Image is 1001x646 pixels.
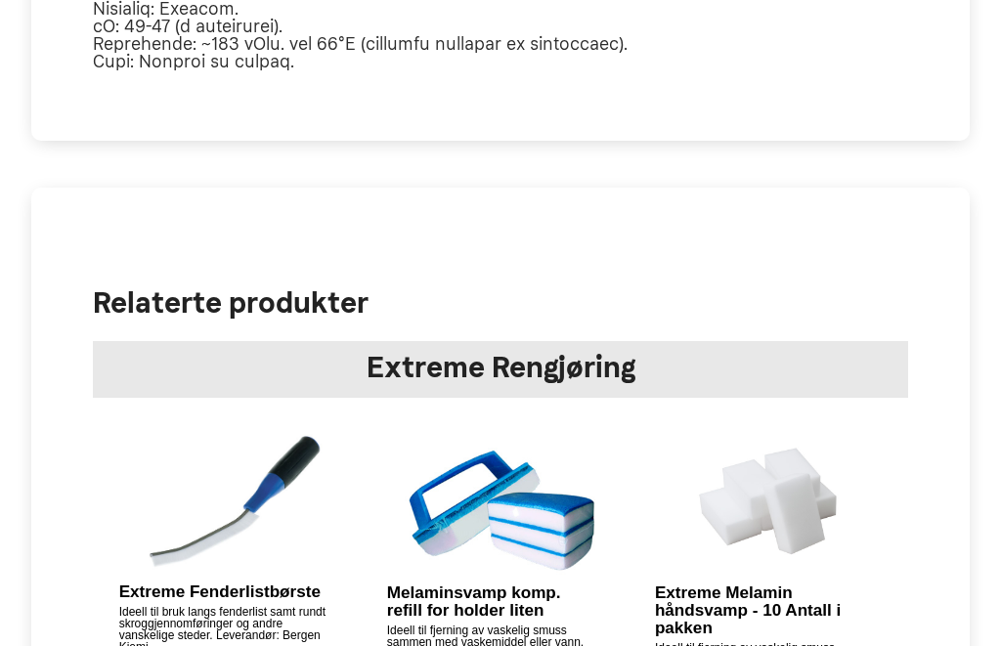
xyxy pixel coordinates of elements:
[119,583,329,601] p: Extreme Fenderlistbørste
[93,281,908,325] h2: Relaterte produkter
[98,346,903,390] h2: Extreme Rengjøring
[387,584,597,620] p: Melaminsvamp komp. refill for holder liten
[400,428,601,575] img: Melanin_refill_56P5KLi.jpg
[136,428,330,575] img: 24296-fenderlistborste.jpg
[695,428,842,575] img: 308-48-10-extreme-melaminsvamp-10pk.jpg
[655,584,865,637] p: Extreme Melamin håndsvamp - 10 Antall i pakken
